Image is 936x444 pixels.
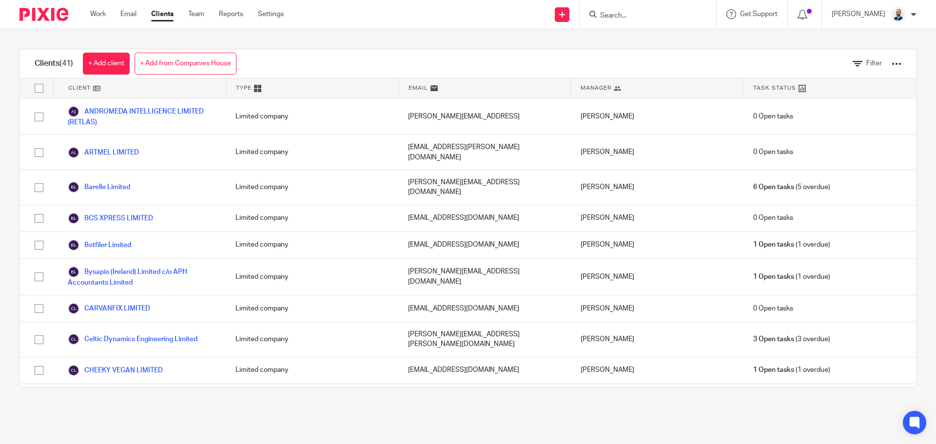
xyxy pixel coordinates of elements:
img: svg%3E [68,106,79,117]
img: svg%3E [68,303,79,314]
span: 0 Open tasks [753,213,793,223]
img: svg%3E [68,333,79,345]
img: svg%3E [68,181,79,193]
p: [PERSON_NAME] [832,9,885,19]
div: [PERSON_NAME] [571,357,743,384]
div: [EMAIL_ADDRESS][DOMAIN_NAME] [398,357,571,384]
div: [PERSON_NAME] [571,295,743,322]
span: Type [236,84,252,92]
div: [PERSON_NAME][EMAIL_ADDRESS][DOMAIN_NAME] [398,259,571,295]
img: svg%3E [68,266,79,278]
span: (1 overdue) [753,365,830,375]
a: Email [120,9,136,19]
span: Client [68,84,91,92]
a: + Add client [83,53,130,75]
a: Work [90,9,106,19]
span: Email [409,84,428,92]
span: Task Status [753,84,796,92]
div: Limited company [226,259,398,295]
span: 1 Open tasks [753,240,794,250]
span: 3 Open tasks [753,334,794,344]
div: [PERSON_NAME] [571,232,743,258]
div: Limited company [226,357,398,384]
div: [PERSON_NAME] [571,322,743,357]
span: (5 overdue) [753,182,830,192]
div: [PERSON_NAME] [571,259,743,295]
a: Settings [258,9,284,19]
a: Reports [219,9,243,19]
div: Limited company [226,322,398,357]
div: [PERSON_NAME][EMAIL_ADDRESS][PERSON_NAME][DOMAIN_NAME] [398,322,571,357]
img: Pixie [19,8,68,21]
div: Limited company [226,232,398,258]
img: Mark%20LI%20profiler.png [890,7,906,22]
img: svg%3E [68,239,79,251]
span: 0 Open tasks [753,304,793,313]
div: Sole Trader / Self-Assessed [226,384,398,419]
span: Get Support [740,11,778,18]
div: [EMAIL_ADDRESS][DOMAIN_NAME] [398,295,571,322]
div: [EMAIL_ADDRESS][DOMAIN_NAME] [398,232,571,258]
div: [PERSON_NAME] [571,135,743,170]
div: [PERSON_NAME][EMAIL_ADDRESS] [398,98,571,135]
a: CHEEKY VEGAN LIMITED [68,365,163,376]
a: ANDROMEDA INTELLIGENCE LIMITED (RETLAS) [68,106,216,127]
a: Bysapio (Ireland) Limited c/o APH Accountants Limited [68,266,216,288]
div: [EMAIL_ADDRESS][DOMAIN_NAME] [398,205,571,232]
span: 1 Open tasks [753,365,794,375]
a: Botfiler Limited [68,239,131,251]
a: Clients [151,9,174,19]
img: svg%3E [68,212,79,224]
div: [PERSON_NAME] [571,384,743,419]
a: + Add from Companies House [135,53,236,75]
span: (1 overdue) [753,240,830,250]
a: Celtic Dynamics Engineering Limited [68,333,197,345]
div: Limited company [226,135,398,170]
span: (1 overdue) [753,272,830,282]
span: 1 Open tasks [753,272,794,282]
a: BCS XPRESS LIMITED [68,212,153,224]
input: Search [599,12,687,20]
span: 6 Open tasks [753,182,794,192]
div: [EMAIL_ADDRESS][PERSON_NAME][DOMAIN_NAME] [398,135,571,170]
div: Limited company [226,170,398,205]
div: [PERSON_NAME][EMAIL_ADDRESS][DOMAIN_NAME] [398,170,571,205]
span: Filter [866,60,882,67]
div: [PERSON_NAME][EMAIL_ADDRESS][PERSON_NAME][DOMAIN_NAME] [398,384,571,419]
span: 0 Open tasks [753,112,793,121]
a: Team [188,9,204,19]
a: Barelle Limited [68,181,130,193]
div: Limited company [226,98,398,135]
div: [PERSON_NAME] [571,98,743,135]
input: Select all [30,79,48,97]
img: svg%3E [68,365,79,376]
a: CARVANFIX LIMITED [68,303,150,314]
h1: Clients [35,58,73,69]
span: (41) [59,59,73,67]
div: Limited company [226,205,398,232]
span: Manager [581,84,611,92]
div: [PERSON_NAME] [571,170,743,205]
div: Limited company [226,295,398,322]
div: [PERSON_NAME] [571,205,743,232]
a: ARTMEL LIMITED [68,147,139,158]
img: svg%3E [68,147,79,158]
span: (3 overdue) [753,334,830,344]
span: 0 Open tasks [753,147,793,157]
